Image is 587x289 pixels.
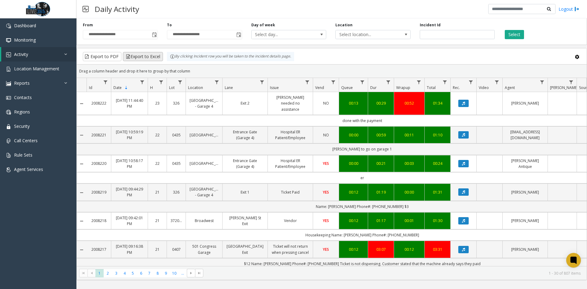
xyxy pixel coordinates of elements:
[207,271,581,276] kendo-pager-info: 1 - 30 of 807 items
[396,85,410,90] span: Wrapup
[398,132,421,138] a: 00:11
[150,85,153,90] span: H
[77,247,87,252] a: Collapse Details
[271,218,309,224] a: Vendor
[14,80,30,86] span: Reports
[341,85,353,90] span: Queue
[157,78,165,86] a: H Filter Menu
[83,22,93,28] label: From
[152,132,163,138] a: 22
[14,109,30,115] span: Regions
[506,158,544,169] a: [PERSON_NAME] Antique
[152,161,163,166] a: 22
[6,67,11,72] img: 'icon'
[6,52,11,57] img: 'icon'
[77,219,87,224] a: Collapse Details
[190,161,219,166] a: [GEOGRAPHIC_DATA]
[95,269,104,277] span: Page 1
[167,22,172,28] label: To
[372,161,390,166] a: 00:21
[6,153,11,158] img: 'icon'
[176,78,184,86] a: Lot Filter Menu
[372,189,390,195] a: 01:19
[343,189,364,195] div: 00:12
[398,189,421,195] div: 00:00
[151,30,157,39] span: Toggle popup
[14,123,30,129] span: Security
[427,85,436,90] span: Total
[559,6,579,12] a: Logout
[506,246,544,252] a: [PERSON_NAME]
[6,81,11,86] img: 'icon'
[115,129,144,141] a: [DATE] 10:59:19 PM
[190,132,219,138] a: [GEOGRAPHIC_DATA]
[77,133,87,138] a: Collapse Details
[14,37,36,43] span: Monitoring
[167,52,294,61] div: By clicking Incident row you will be taken to the incident details page.
[506,129,544,141] a: [EMAIL_ADDRESS][DOMAIN_NAME]
[441,78,449,86] a: Total Filter Menu
[343,132,364,138] div: 00:00
[190,98,219,109] a: [GEOGRAPHIC_DATA] - Garage 4
[1,47,76,61] a: Activity
[398,246,421,252] div: 00:12
[90,246,107,252] a: 2008217
[343,100,364,106] div: 00:13
[398,218,421,224] a: 00:01
[567,78,575,86] a: Parker Filter Menu
[152,246,163,252] a: 21
[317,132,335,138] a: NO
[190,218,219,224] a: Broadwest
[152,218,163,224] a: 21
[120,269,129,277] span: Page 4
[506,189,544,195] a: [PERSON_NAME]
[6,167,11,172] img: 'icon'
[271,94,309,112] a: [PERSON_NAME] needed no assistance
[505,30,524,39] button: Select
[235,30,242,39] span: Toggle popup
[428,246,447,252] a: 03:31
[467,78,475,86] a: Rec. Filter Menu
[479,85,489,90] span: Video
[213,78,221,86] a: Location Filter Menu
[104,269,112,277] span: Page 2
[428,132,447,138] a: 01:10
[258,78,266,86] a: Lane Filter Menu
[225,85,233,90] span: Lane
[415,78,423,86] a: Wrapup Filter Menu
[6,110,11,115] img: 'icon'
[226,189,264,195] a: Exit 1
[317,246,335,252] a: YES
[506,218,544,224] a: [PERSON_NAME]
[138,78,146,86] a: Date Filter Menu
[317,189,335,195] a: YES
[398,100,421,106] a: 00:52
[428,189,447,195] div: 01:31
[428,218,447,224] a: 01:30
[171,189,182,195] a: 326
[329,78,338,86] a: Vend Filter Menu
[102,78,110,86] a: Id Filter Menu
[171,246,182,252] a: 0407
[372,218,390,224] a: 01:17
[398,161,421,166] a: 00:03
[271,129,309,141] a: Hospital ER Patient/Employee
[14,23,36,28] span: Dashboard
[317,161,335,166] a: YES
[77,78,587,266] div: Data table
[505,85,515,90] span: Agent
[323,161,329,166] span: YES
[171,100,182,106] a: 326
[343,161,364,166] a: 00:00
[187,269,195,277] span: Go to the next page
[317,218,335,224] a: YES
[92,2,142,17] h3: Daily Activity
[77,101,87,106] a: Collapse Details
